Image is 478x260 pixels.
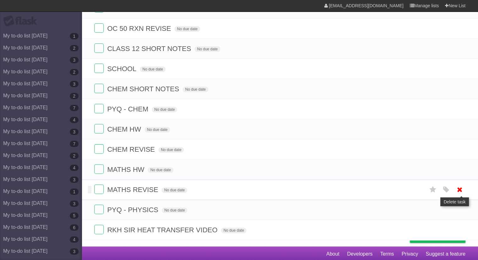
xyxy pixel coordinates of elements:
span: No due date [174,26,200,32]
span: No due date [195,46,220,52]
b: 1 [70,33,79,39]
b: 3 [70,57,79,63]
b: 5 [70,212,79,219]
span: No due date [221,228,246,233]
b: 2 [70,93,79,99]
label: Done [94,144,104,154]
span: SCHOOL [107,65,138,73]
b: 3 [70,177,79,183]
label: Done [94,184,104,194]
span: CHEM REVISE [107,145,157,153]
div: Flask [3,15,41,27]
span: CHEM SHORT NOTES [107,85,181,93]
span: RKH SIR HEAT TRANSFER VIDEO [107,226,219,234]
span: Buy me a coffee [423,232,462,243]
span: No due date [152,107,177,112]
b: 3 [70,81,79,87]
span: No due date [162,187,187,193]
span: CHEM HW [107,125,143,133]
label: Done [94,84,104,93]
a: Suggest a feature [426,248,465,260]
span: CLASS 12 SHORT NOTES [107,45,193,53]
label: Done [94,104,104,113]
b: 2 [70,45,79,51]
span: No due date [148,167,173,173]
span: OC 50 RXN REVISE [107,25,173,32]
label: Done [94,64,104,73]
span: PYQ - PHYSICS [107,206,160,214]
label: Done [94,205,104,214]
label: Done [94,23,104,33]
b: 2 [70,153,79,159]
a: Developers [347,248,372,260]
span: MATHS HW [107,166,146,173]
b: 2 [70,69,79,75]
b: 1 [70,189,79,195]
span: No due date [158,147,184,153]
a: About [326,248,339,260]
b: 7 [70,105,79,111]
label: Done [94,164,104,174]
b: 3 [70,129,79,135]
label: Done [94,124,104,133]
b: 6 [70,224,79,231]
label: Done [94,43,104,53]
label: Star task [427,184,439,195]
b: 3 [70,201,79,207]
span: No due date [140,66,165,72]
b: 3 [70,248,79,255]
b: 7 [70,141,79,147]
b: 4 [70,236,79,243]
a: Terms [380,248,394,260]
span: No due date [162,207,187,213]
span: PYQ - CHEM [107,105,150,113]
b: 4 [70,165,79,171]
span: No due date [183,87,208,92]
label: Done [94,225,104,234]
b: 4 [70,117,79,123]
a: Privacy [402,248,418,260]
span: MATHS REVISE [107,186,160,194]
span: No due date [145,127,170,133]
